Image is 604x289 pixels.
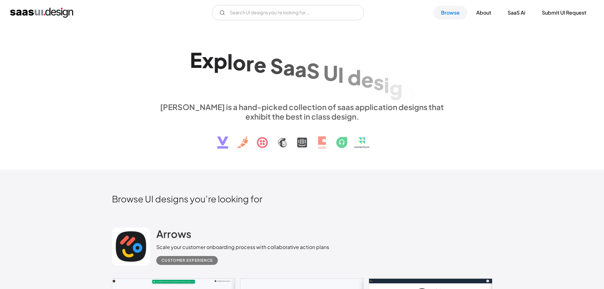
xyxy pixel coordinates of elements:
div: r [246,51,254,75]
div: S [307,58,320,83]
div: U [323,60,338,85]
a: SaaS Ai [500,6,533,20]
a: Browse [433,6,467,20]
div: p [214,48,227,73]
h1: Explore SaaS UI design patterns & interactions. [156,47,448,96]
div: [PERSON_NAME] is a hand-picked collection of saas application designs that exhibit the best in cl... [156,102,448,121]
div: e [361,67,373,92]
div: d [347,65,361,89]
div: g [389,76,402,100]
div: a [283,55,295,79]
div: Scale your customer onboarding process with collaborative action plans [156,243,329,251]
div: i [384,73,389,97]
div: o [233,50,246,74]
h2: Arrows [156,227,191,240]
a: Arrows [156,227,191,243]
form: Email Form [212,5,364,20]
div: s [373,70,384,94]
a: About [469,6,499,20]
a: Submit UI Request [534,6,594,20]
div: l [227,49,233,74]
div: E [190,47,202,72]
div: I [338,62,344,87]
img: text, icon, saas logo [206,121,398,154]
div: x [202,48,214,72]
div: n [402,79,414,103]
div: Customer Experience [161,257,213,264]
div: S [270,53,283,78]
input: Search UI designs you're looking for... [212,5,364,20]
div: e [254,52,266,76]
a: home [10,8,73,18]
div: a [295,56,307,81]
h2: Browse UI designs you’re looking for [112,193,492,204]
